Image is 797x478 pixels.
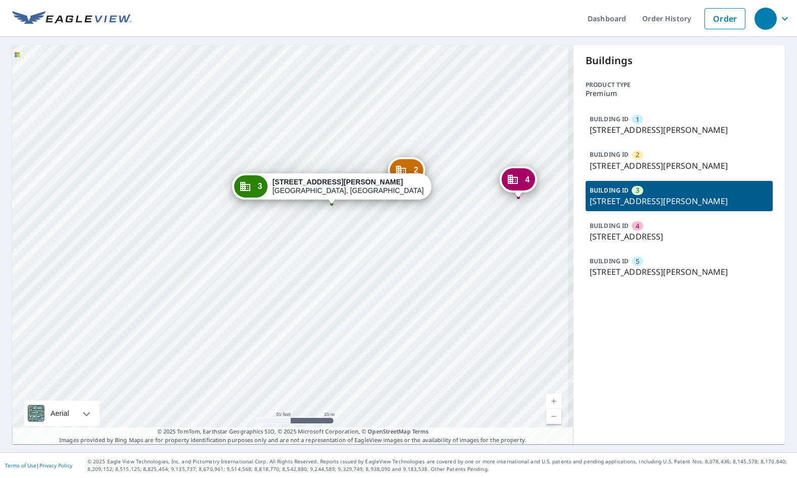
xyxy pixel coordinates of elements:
[258,182,262,190] span: 3
[586,80,773,89] p: Product type
[412,427,429,435] a: Terms
[590,230,769,243] p: [STREET_ADDRESS]
[48,401,72,426] div: Aerial
[590,221,629,230] p: BUILDING ID
[704,8,745,29] a: Order
[590,266,769,278] p: [STREET_ADDRESS][PERSON_NAME]
[273,178,403,186] strong: [STREET_ADDRESS][PERSON_NAME]
[232,173,431,205] div: Dropped pin, building 3, Commercial property, 513 N Armistead St Alexandria, VA 22312
[590,160,769,172] p: [STREET_ADDRESS][PERSON_NAME]
[590,115,629,123] p: BUILDING ID
[546,394,561,409] a: Current Level 19, Zoom In
[12,427,573,444] p: Images provided by Bing Maps are for property identification purposes only and are not a represen...
[546,409,561,424] a: Current Level 19, Zoom Out
[388,157,425,188] div: Dropped pin, building 2, Commercial property, 509 N Armistead St Alexandria, VA 22312
[87,458,792,473] p: © 2025 Eagle View Technologies, Inc. and Pictometry International Corp. All Rights Reserved. Repo...
[636,221,639,231] span: 4
[636,150,639,160] span: 2
[499,166,537,198] div: Dropped pin, building 4, Commercial property, 505 Saxony Sq Alexandria, VA 22312
[12,11,131,26] img: EV Logo
[525,176,529,183] span: 4
[636,185,639,195] span: 3
[590,150,629,159] p: BUILDING ID
[5,462,72,468] p: |
[157,427,429,436] span: © 2025 TomTom, Earthstar Geographics SIO, © 2025 Microsoft Corporation, ©
[590,195,769,207] p: [STREET_ADDRESS][PERSON_NAME]
[590,124,769,136] p: [STREET_ADDRESS][PERSON_NAME]
[368,427,410,435] a: OpenStreetMap
[636,257,639,266] span: 5
[414,166,418,174] span: 2
[590,257,629,265] p: BUILDING ID
[24,401,100,426] div: Aerial
[39,462,72,469] a: Privacy Policy
[586,89,773,98] p: Premium
[5,462,36,469] a: Terms of Use
[586,53,773,68] p: Buildings
[273,178,424,195] div: [GEOGRAPHIC_DATA], [GEOGRAPHIC_DATA] 22312
[636,115,639,124] span: 1
[590,186,629,195] p: BUILDING ID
